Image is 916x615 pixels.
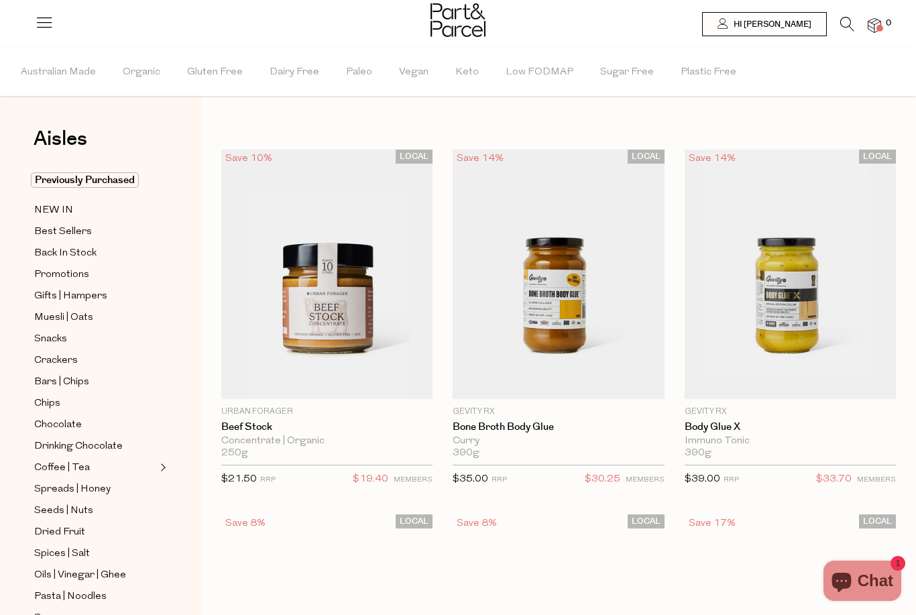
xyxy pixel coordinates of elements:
span: Crackers [34,353,78,369]
a: Crackers [34,352,156,369]
span: $21.50 [221,474,257,484]
div: Save 17% [685,514,740,533]
div: Save 10% [221,150,276,168]
span: Best Sellers [34,224,92,240]
span: Sugar Free [600,49,654,96]
a: Spices | Salt [34,545,156,562]
span: Spices | Salt [34,546,90,562]
span: Chocolate [34,417,82,433]
span: Dairy Free [270,49,319,96]
span: Paleo [346,49,372,96]
div: Save 8% [453,514,501,533]
div: Curry [453,435,664,447]
p: Urban Forager [221,406,433,418]
span: $19.40 [353,471,388,488]
span: Drinking Chocolate [34,439,123,455]
span: Promotions [34,267,89,283]
a: Bars | Chips [34,374,156,390]
span: Oils | Vinegar | Ghee [34,567,126,583]
span: Muesli | Oats [34,310,93,326]
p: Gevity RX [453,406,664,418]
a: Gifts | Hampers [34,288,156,304]
small: RRP [724,476,739,484]
span: Pasta | Noodles [34,589,107,605]
a: Pasta | Noodles [34,588,156,605]
span: Seeds | Nuts [34,503,93,519]
span: Coffee | Tea [34,460,90,476]
a: Previously Purchased [34,172,156,188]
span: Organic [123,49,160,96]
a: Coffee | Tea [34,459,156,476]
small: RRP [492,476,507,484]
button: Expand/Collapse Coffee | Tea [157,459,166,476]
a: Best Sellers [34,223,156,240]
span: Australian Made [21,49,96,96]
span: $35.00 [453,474,488,484]
a: Seeds | Nuts [34,502,156,519]
span: $39.00 [685,474,720,484]
span: Spreads | Honey [34,482,111,498]
a: Body Glue X [685,421,896,433]
span: 390g [453,447,479,459]
span: Aisles [34,124,87,154]
div: Save 14% [453,150,508,168]
img: Beef Stock [221,150,433,399]
a: Hi [PERSON_NAME] [702,12,827,36]
span: Gifts | Hampers [34,288,107,304]
inbox-online-store-chat: Shopify online store chat [819,561,905,604]
div: Save 8% [221,514,270,533]
span: Gluten Free [187,49,243,96]
span: LOCAL [396,514,433,528]
span: LOCAL [396,150,433,164]
a: Beef Stock [221,421,433,433]
a: Snacks [34,331,156,347]
a: Oils | Vinegar | Ghee [34,567,156,583]
a: Chips [34,395,156,412]
span: 390g [685,447,711,459]
span: Low FODMAP [506,49,573,96]
a: Spreads | Honey [34,481,156,498]
a: Promotions [34,266,156,283]
img: Bone Broth Body Glue [453,150,664,399]
a: Back In Stock [34,245,156,262]
span: $30.25 [585,471,620,488]
span: LOCAL [628,514,665,528]
span: Dried Fruit [34,524,85,541]
small: MEMBERS [857,476,896,484]
span: Keto [455,49,479,96]
span: Previously Purchased [31,172,139,188]
a: Chocolate [34,416,156,433]
a: 0 [868,18,881,32]
span: $33.70 [816,471,852,488]
span: LOCAL [859,514,896,528]
a: Bone Broth Body Glue [453,421,664,433]
span: 250g [221,447,248,459]
small: RRP [260,476,276,484]
a: Aisles [34,129,87,162]
div: Save 14% [685,150,740,168]
div: Immuno Tonic [685,435,896,447]
small: MEMBERS [626,476,665,484]
span: LOCAL [628,150,665,164]
span: Snacks [34,331,67,347]
a: Muesli | Oats [34,309,156,326]
span: LOCAL [859,150,896,164]
img: Body Glue X [685,150,896,399]
small: MEMBERS [394,476,433,484]
p: Gevity RX [685,406,896,418]
span: Plastic Free [681,49,736,96]
a: NEW IN [34,202,156,219]
span: Chips [34,396,60,412]
a: Drinking Chocolate [34,438,156,455]
div: Concentrate | Organic [221,435,433,447]
span: Vegan [399,49,428,96]
img: Part&Parcel [431,3,485,37]
a: Dried Fruit [34,524,156,541]
span: Hi [PERSON_NAME] [730,19,811,30]
span: NEW IN [34,203,73,219]
span: Back In Stock [34,245,97,262]
span: 0 [882,17,895,30]
span: Bars | Chips [34,374,89,390]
